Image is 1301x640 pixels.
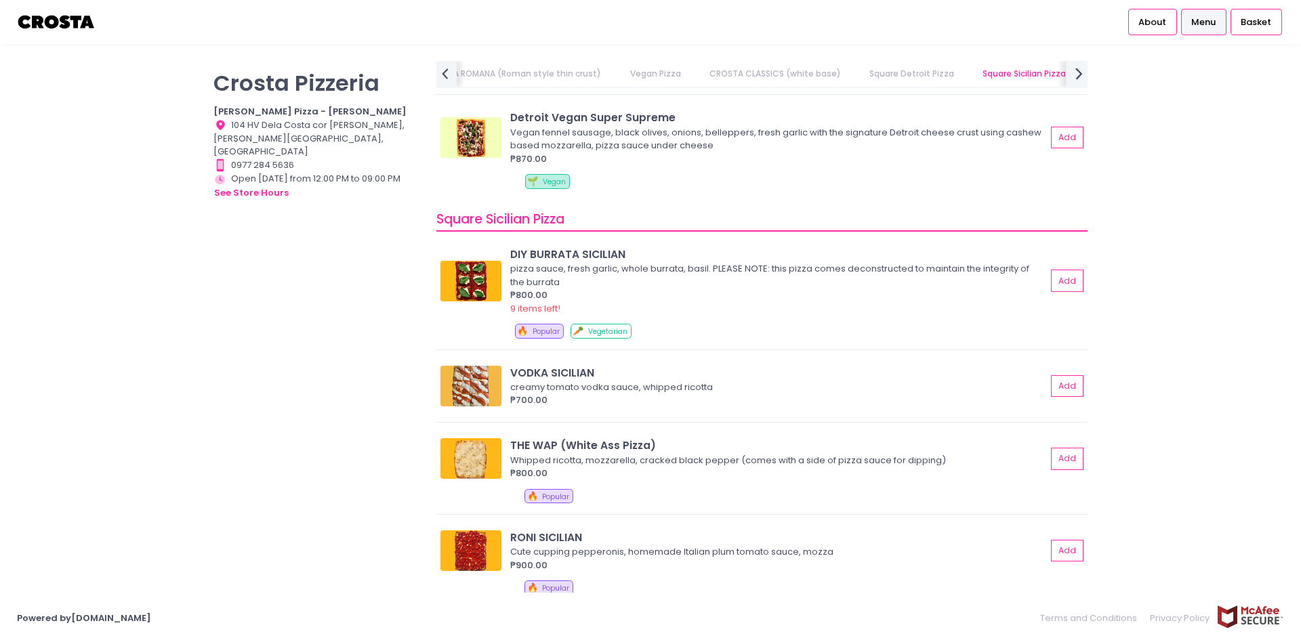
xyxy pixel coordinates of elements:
[1241,16,1271,29] span: Basket
[510,262,1042,289] div: pizza sauce, fresh garlic, whole burrata, basil. PLEASE NOTE: this pizza comes deconstructed to m...
[213,105,407,118] b: [PERSON_NAME] Pizza - [PERSON_NAME]
[417,61,615,87] a: TONDA ROMANA (Roman style thin crust)
[1051,127,1083,149] button: Add
[17,10,96,34] img: logo
[533,326,560,337] span: Popular
[1040,605,1144,631] a: Terms and Conditions
[510,247,1046,262] div: DIY BURRATA SICILIAN
[1191,16,1216,29] span: Menu
[213,172,419,200] div: Open [DATE] from 12:00 PM to 09:00 PM
[527,581,538,594] span: 🔥
[510,438,1046,453] div: THE WAP (White Ass Pizza)
[970,61,1079,87] a: Square Sicilian Pizza
[510,110,1046,125] div: Detroit Vegan Super Supreme
[510,545,1042,559] div: Cute cupping pepperonis, homemade Italian plum tomato sauce, mozza
[436,210,564,228] span: Square Sicilian Pizza
[440,117,501,158] img: Detroit Vegan Super Supreme
[510,381,1042,394] div: creamy tomato vodka sauce, whipped ricotta
[527,175,538,188] span: 🌱
[1128,9,1177,35] a: About
[588,326,627,337] span: Vegetarian
[510,454,1042,467] div: Whipped ricotta, mozzarella, cracked black pepper (comes with a side of pizza sauce for dipping)
[510,302,560,315] span: 9 items left!
[542,583,569,593] span: Popular
[1181,9,1226,35] a: Menu
[1051,375,1083,398] button: Add
[510,365,1046,381] div: VODKA SICILIAN
[1138,16,1166,29] span: About
[213,158,419,172] div: 0977 284 5636
[543,177,566,187] span: Vegan
[1216,605,1284,628] img: mcafee-secure
[1144,605,1217,631] a: Privacy Policy
[510,393,1046,407] div: ₱700.00
[510,530,1046,545] div: RONI SICILIAN
[510,126,1042,152] div: Vegan fennel sausage, black olives, onions, belleppers, fresh garlic with the signature Detroit c...
[510,559,1046,572] div: ₱900.00
[696,61,854,87] a: CROSTA CLASSICS (white base)
[440,530,501,571] img: RONI SICILIAN
[440,261,501,301] img: DIY BURRATA SICILIAN
[213,119,419,158] div: 104 HV Dela Costa cor [PERSON_NAME], [PERSON_NAME][GEOGRAPHIC_DATA], [GEOGRAPHIC_DATA]
[213,186,289,200] button: see store hours
[1051,270,1083,292] button: Add
[542,492,569,502] span: Popular
[213,70,419,96] p: Crosta Pizzeria
[440,366,501,406] img: VODKA SICILIAN
[510,467,1046,480] div: ₱800.00
[440,438,501,479] img: THE WAP (White Ass Pizza)
[527,490,538,503] span: 🔥
[1051,540,1083,562] button: Add
[517,324,528,337] span: 🔥
[573,324,583,337] span: 🥕
[856,61,968,87] a: Square Detroit Pizza
[1051,448,1083,470] button: Add
[510,289,1046,302] div: ₱800.00
[510,152,1046,166] div: ₱870.00
[17,612,151,624] a: Powered by[DOMAIN_NAME]
[617,61,694,87] a: Vegan Pizza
